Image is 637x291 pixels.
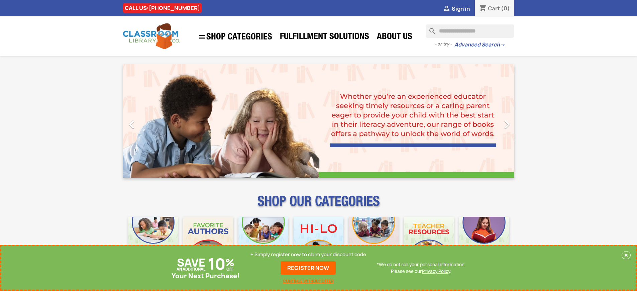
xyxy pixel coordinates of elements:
img: CLC_Dyslexia_Mobile.jpg [459,217,509,267]
a: Advanced Search→ [454,41,505,48]
i:  [499,116,515,133]
a: [PHONE_NUMBER] [149,4,200,12]
a: Next [455,64,514,178]
img: CLC_Phonics_And_Decodables_Mobile.jpg [238,217,288,267]
img: CLC_Teacher_Resources_Mobile.jpg [404,217,454,267]
div: CALL US: [123,3,202,13]
p: SHOP OUR CATEGORIES [123,199,514,211]
i:  [123,116,140,133]
a: About Us [374,31,416,44]
span: Cart [488,5,500,12]
img: CLC_Fiction_Nonfiction_Mobile.jpg [349,217,399,267]
span: → [500,41,505,48]
img: CLC_Favorite_Authors_Mobile.jpg [183,217,233,267]
img: CLC_Bulk_Mobile.jpg [128,217,178,267]
span: - or try - [435,41,454,47]
ul: Carousel container [123,64,514,178]
input: Search [426,24,514,38]
span: Sign in [452,5,470,12]
i:  [198,33,206,41]
i: shopping_cart [479,5,487,13]
a: Fulfillment Solutions [277,31,373,44]
img: CLC_HiLo_Mobile.jpg [294,217,343,267]
a:  Sign in [443,5,470,12]
img: Classroom Library Company [123,23,180,49]
a: SHOP CATEGORIES [195,30,276,44]
a: Previous [123,64,182,178]
span: (0) [501,5,510,12]
i: search [426,24,434,32]
i:  [443,5,451,13]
